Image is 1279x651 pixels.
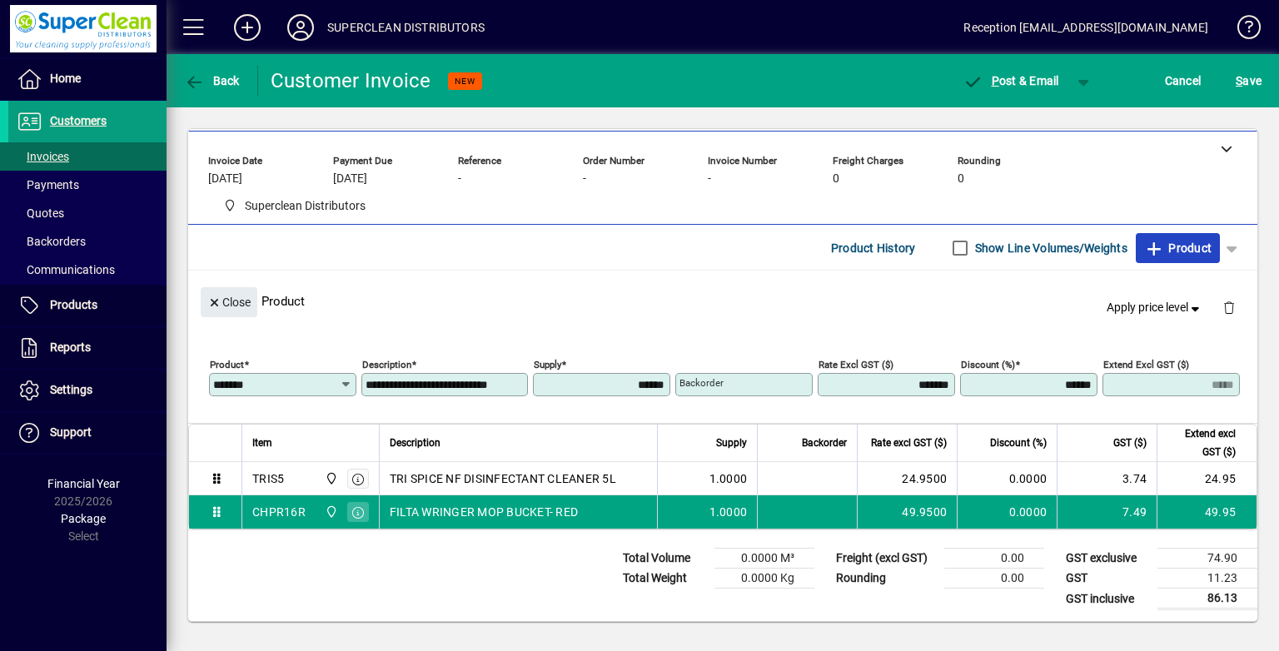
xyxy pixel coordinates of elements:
td: GST exclusive [1058,549,1157,569]
td: 7.49 [1057,495,1157,529]
td: 0.00 [944,569,1044,589]
span: GST ($) [1113,434,1147,452]
a: Invoices [8,142,167,171]
a: Communications [8,256,167,284]
span: Rate excl GST ($) [871,434,947,452]
span: ost & Email [963,74,1059,87]
span: Product History [831,235,916,261]
button: Close [201,287,257,317]
td: GST [1058,569,1157,589]
app-page-header-button: Back [167,66,258,96]
span: Backorder [802,434,847,452]
span: Apply price level [1107,299,1203,316]
span: P [992,74,999,87]
span: NEW [455,76,475,87]
td: 0.00 [944,549,1044,569]
span: Superclean Distributors [321,503,340,521]
span: Financial Year [47,477,120,490]
span: Close [207,289,251,316]
a: Home [8,58,167,100]
td: Rounding [828,569,944,589]
button: Cancel [1161,66,1206,96]
span: - [583,172,586,186]
span: 1.0000 [709,504,748,520]
span: TRI SPICE NF DISINFECTANT CLEANER 5L [390,470,616,487]
span: - [458,172,461,186]
td: Total Volume [615,549,714,569]
div: Customer Invoice [271,67,431,94]
td: 24.95 [1157,462,1257,495]
div: CHPR16R [252,504,306,520]
button: Back [180,66,244,96]
span: Discount (%) [990,434,1047,452]
app-page-header-button: Close [197,294,261,309]
span: - [708,172,711,186]
div: Reception [EMAIL_ADDRESS][DOMAIN_NAME] [963,14,1208,41]
app-page-header-button: Delete [1209,300,1249,315]
span: Back [184,74,240,87]
td: GST inclusive [1058,589,1157,609]
td: 0.0000 M³ [714,549,814,569]
span: Backorders [17,235,86,248]
button: Product [1136,233,1220,263]
td: 86.13 [1157,589,1257,609]
a: Reports [8,327,167,369]
td: 49.95 [1157,495,1257,529]
button: Apply price level [1100,293,1210,323]
span: Extend excl GST ($) [1167,425,1236,461]
div: TRIS5 [252,470,284,487]
span: S [1236,74,1242,87]
td: 3.74 [1057,462,1157,495]
span: Reports [50,340,91,354]
span: [DATE] [333,172,367,186]
button: Profile [274,12,327,42]
td: 11.23 [1157,569,1257,589]
span: Payments [17,178,79,191]
span: ave [1236,67,1262,94]
label: Show Line Volumes/Weights [972,240,1127,256]
span: Communications [17,263,115,276]
mat-label: Backorder [679,377,724,389]
span: 0 [833,172,839,186]
mat-label: Extend excl GST ($) [1103,359,1189,370]
span: Home [50,72,81,85]
span: Superclean Distributors [216,196,372,216]
button: Post & Email [954,66,1067,96]
span: Supply [716,434,747,452]
a: Support [8,412,167,454]
a: Products [8,285,167,326]
button: Add [221,12,274,42]
button: Delete [1209,287,1249,327]
a: Settings [8,370,167,411]
div: Product [188,271,1257,331]
span: Support [50,425,92,439]
a: Payments [8,171,167,199]
span: FILTA WRINGER MOP BUCKET- RED [390,504,578,520]
td: Freight (excl GST) [828,549,944,569]
button: Save [1232,66,1266,96]
span: Invoices [17,150,69,163]
span: Package [61,512,106,525]
a: Backorders [8,227,167,256]
span: Item [252,434,272,452]
mat-label: Supply [534,359,561,370]
span: Product [1144,235,1212,261]
span: Superclean Distributors [245,197,366,215]
td: 0.0000 [957,462,1057,495]
td: Total Weight [615,569,714,589]
button: Product History [824,233,923,263]
span: Customers [50,114,107,127]
span: Quotes [17,206,64,220]
span: Cancel [1165,67,1202,94]
a: Knowledge Base [1225,3,1258,57]
span: Description [390,434,440,452]
span: Superclean Distributors [321,470,340,488]
span: 1.0000 [709,470,748,487]
mat-label: Discount (%) [961,359,1015,370]
span: Settings [50,383,92,396]
div: 49.9500 [868,504,947,520]
td: 0.0000 Kg [714,569,814,589]
a: Quotes [8,199,167,227]
mat-label: Product [210,359,244,370]
td: 0.0000 [957,495,1057,529]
